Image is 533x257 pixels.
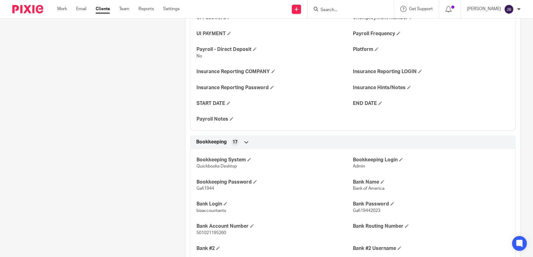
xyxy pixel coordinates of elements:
[196,157,353,163] h4: Bookkeeping System
[504,4,514,14] img: svg%3E
[353,164,365,168] span: Admin
[353,46,509,53] h4: Platform
[196,245,353,252] h4: Bank #2
[320,7,375,13] input: Search
[196,68,353,75] h4: Insurance Reporting COMPANY
[196,54,202,58] span: No
[196,186,214,191] span: Gafi1944
[353,201,509,207] h4: Bank Password
[196,46,353,53] h4: Payroll - Direct Deposit
[196,231,226,235] span: 501021195260
[163,6,180,12] a: Settings
[196,201,353,207] h4: Bank Login
[353,31,509,37] h4: Payroll Frequency
[196,209,226,213] span: bizaccountants
[196,31,353,37] h4: UI PAYMENT
[353,85,509,91] h4: Insurance Hints/Notes
[353,245,509,252] h4: Bank #2 Username
[196,100,353,107] h4: START DATE
[409,7,433,11] span: Get Support
[467,6,501,12] p: [PERSON_NAME]
[196,223,353,230] h4: Bank Account Number
[353,186,384,191] span: Bank of America
[76,6,86,12] a: Email
[57,6,67,12] a: Work
[196,179,353,185] h4: Bookkeeping Password
[96,6,110,12] a: Clients
[353,100,509,107] h4: END DATE
[12,5,43,13] img: Pixie
[233,139,238,145] span: 17
[353,223,509,230] h4: Bank Routing Number
[196,85,353,91] h4: Insurance Reporting Password
[196,139,227,145] span: Bookkeeping
[353,157,509,163] h4: Bookkeeping Login
[196,164,237,168] span: Quickbooks Desktop
[353,209,380,213] span: Gafi19442023
[119,6,129,12] a: Team
[138,6,154,12] a: Reports
[196,116,353,122] h4: Payroll Notes
[353,179,509,185] h4: Bank Name
[353,68,509,75] h4: Insurance Reporting LOGIN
